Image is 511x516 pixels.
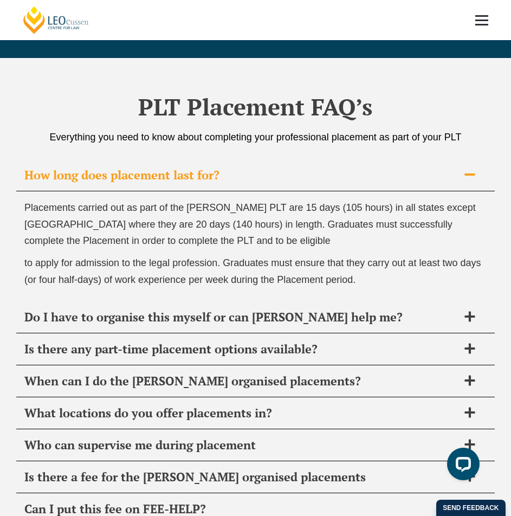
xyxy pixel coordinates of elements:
span: Who can supervise me during placement [24,437,458,453]
span: Placements carried out as part of the [PERSON_NAME] PLT are 15 days (105 hours) in all states exc... [24,202,476,246]
span: What locations do you offer placements in? [24,405,458,421]
span: Is there a fee for the [PERSON_NAME] organised placements [24,469,458,485]
span: Do I have to organise this myself or can [PERSON_NAME] help me? [24,309,458,325]
span: When can I do the [PERSON_NAME] organised placements? [24,373,458,389]
a: [PERSON_NAME] Centre for Law [22,5,90,35]
span: How long does placement last for? [24,167,458,183]
h2: PLT Placement FAQ’s [16,93,495,120]
iframe: LiveChat chat widget [438,443,484,489]
span: to apply for admission to the legal profession. Graduates must ensure that they carry out at leas... [24,257,481,285]
span: Everything you need to know about completing your professional placement as part of your PLT [49,132,461,143]
span: Is there any part-time placement options available? [24,341,458,357]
